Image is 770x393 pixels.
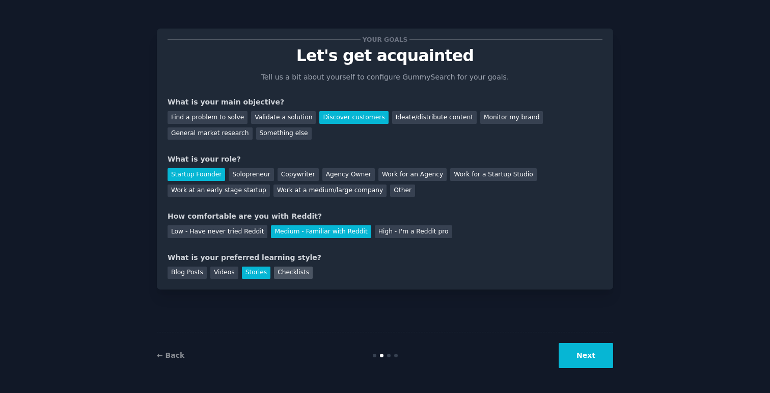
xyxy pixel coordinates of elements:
[168,154,602,165] div: What is your role?
[378,168,447,181] div: Work for an Agency
[450,168,536,181] div: Work for a Startup Studio
[210,267,238,279] div: Videos
[168,127,253,140] div: General market research
[251,111,316,124] div: Validate a solution
[322,168,375,181] div: Agency Owner
[242,267,270,279] div: Stories
[274,267,313,279] div: Checklists
[168,185,270,197] div: Work at an early stage startup
[168,111,248,124] div: Find a problem to solve
[392,111,477,124] div: Ideate/distribute content
[278,168,319,181] div: Copywriter
[559,343,613,368] button: Next
[157,351,184,359] a: ← Back
[361,34,409,45] span: Your goals
[168,267,207,279] div: Blog Posts
[168,97,602,108] div: What is your main objective?
[273,185,387,197] div: Work at a medium/large company
[480,111,543,124] div: Monitor my brand
[168,211,602,222] div: How comfortable are you with Reddit?
[168,168,225,181] div: Startup Founder
[256,127,312,140] div: Something else
[390,185,415,197] div: Other
[319,111,388,124] div: Discover customers
[168,252,602,263] div: What is your preferred learning style?
[257,72,513,83] p: Tell us a bit about yourself to configure GummySearch for your goals.
[375,225,452,238] div: High - I'm a Reddit pro
[229,168,273,181] div: Solopreneur
[168,225,267,238] div: Low - Have never tried Reddit
[168,47,602,65] p: Let's get acquainted
[271,225,371,238] div: Medium - Familiar with Reddit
